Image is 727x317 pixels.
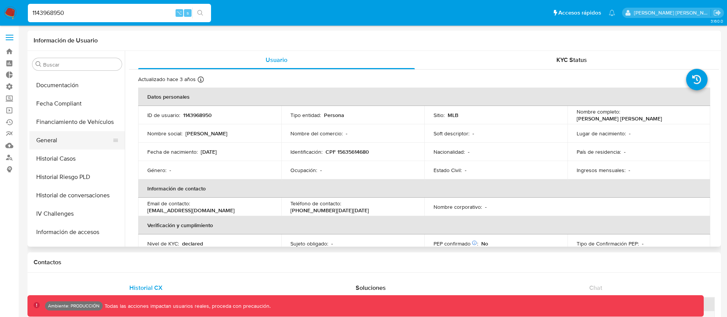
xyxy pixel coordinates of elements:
[290,200,341,207] p: Teléfono de contacto :
[29,168,125,186] button: Historial Riesgo PLD
[192,8,208,18] button: search-icon
[187,9,189,16] span: s
[331,240,333,247] p: -
[589,283,602,292] span: Chat
[138,76,196,83] p: Actualizado hace 3 años
[434,148,465,155] p: Nacionalidad :
[147,200,190,207] p: Email de contacto :
[29,76,125,94] button: Documentación
[290,112,321,119] p: Tipo entidad :
[34,37,98,44] h1: Información de Usuario
[624,148,625,155] p: -
[434,167,462,174] p: Estado Civil :
[266,55,287,64] span: Usuario
[485,203,487,210] p: -
[634,9,711,16] p: victor.david@mercadolibre.com.co
[290,148,322,155] p: Identificación :
[138,88,710,106] th: Datos personales
[129,283,163,292] span: Historial CX
[147,130,182,137] p: Nombre social :
[356,283,386,292] span: Soluciones
[434,130,469,137] p: Soft descriptor :
[35,61,42,67] button: Buscar
[176,9,182,16] span: ⌥
[609,10,615,16] a: Notificaciones
[147,112,180,119] p: ID de usuario :
[577,240,639,247] p: Tipo de Confirmación PEP :
[182,240,203,247] p: declared
[183,112,212,119] p: 1143968950
[147,207,235,214] p: [EMAIL_ADDRESS][DOMAIN_NAME]
[468,148,469,155] p: -
[558,9,601,17] span: Accesos rápidos
[103,302,271,310] p: Todas las acciones impactan usuarios reales, proceda con precaución.
[290,130,343,137] p: Nombre del comercio :
[29,150,125,168] button: Historial Casos
[28,8,211,18] input: Buscar usuario o caso...
[434,112,445,119] p: Sitio :
[290,207,369,214] p: [PHONE_NUMBER][DATE][DATE]
[29,113,125,131] button: Financiamiento de Vehículos
[556,55,587,64] span: KYC Status
[642,240,643,247] p: -
[290,167,317,174] p: Ocupación :
[201,148,217,155] p: [DATE]
[448,112,458,119] p: MLB
[577,115,662,122] p: [PERSON_NAME] [PERSON_NAME]
[577,148,621,155] p: País de residencia :
[481,240,488,247] p: No
[138,216,710,234] th: Verificación y cumplimiento
[29,94,125,113] button: Fecha Compliant
[147,167,166,174] p: Género :
[320,167,322,174] p: -
[577,130,626,137] p: Lugar de nacimiento :
[346,130,347,137] p: -
[43,61,119,68] input: Buscar
[147,148,198,155] p: Fecha de nacimiento :
[29,186,125,205] button: Historial de conversaciones
[169,167,171,174] p: -
[434,240,478,247] p: PEP confirmado :
[48,304,100,307] p: Ambiente: PRODUCCIÓN
[629,167,630,174] p: -
[713,9,721,17] a: Salir
[185,130,227,137] p: [PERSON_NAME]
[147,240,179,247] p: Nivel de KYC :
[326,148,369,155] p: CPF 15635614680
[324,112,344,119] p: Persona
[29,131,119,150] button: General
[577,167,625,174] p: Ingresos mensuales :
[34,258,715,266] h1: Contactos
[138,179,710,198] th: Información de contacto
[577,108,620,115] p: Nombre completo :
[629,130,630,137] p: -
[434,203,482,210] p: Nombre corporativo :
[29,205,125,223] button: IV Challenges
[29,241,125,260] button: Insurtech
[465,167,466,174] p: -
[290,240,328,247] p: Sujeto obligado :
[29,223,125,241] button: Información de accesos
[472,130,474,137] p: -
